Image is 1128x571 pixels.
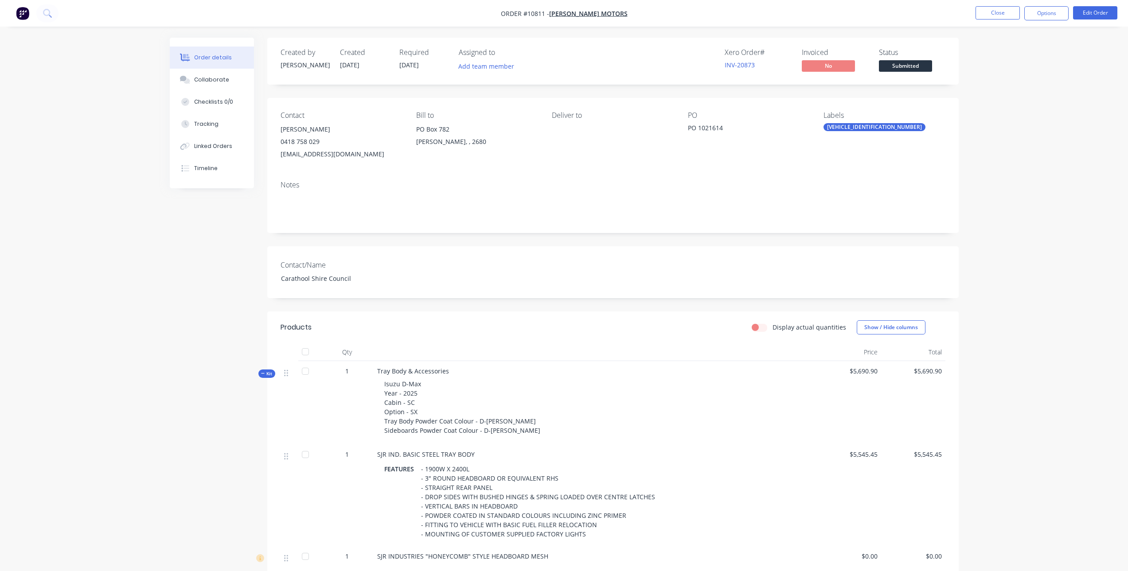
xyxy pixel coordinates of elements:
button: Close [976,6,1020,19]
button: Linked Orders [170,135,254,157]
button: Collaborate [170,69,254,91]
div: [VEHICLE_IDENTIFICATION_NUMBER] [824,123,925,131]
div: [PERSON_NAME] [281,123,402,136]
div: Timeline [194,164,218,172]
div: Created [340,48,389,57]
div: [PERSON_NAME]0418 758 029[EMAIL_ADDRESS][DOMAIN_NAME] [281,123,402,160]
div: Linked Orders [194,142,232,150]
div: Kit [258,369,275,378]
div: Contact [281,111,402,120]
div: Checklists 0/0 [194,98,233,106]
span: Kit [261,370,273,377]
span: SJR IND. BASIC STEEL TRAY BODY [377,450,475,458]
span: $0.00 [885,552,942,561]
button: Timeline [170,157,254,179]
button: Edit Order [1073,6,1117,19]
div: Status [879,48,945,57]
button: Order details [170,47,254,69]
div: [PERSON_NAME] [281,60,329,70]
div: Xero Order # [725,48,791,57]
div: Assigned to [459,48,547,57]
label: Display actual quantities [773,322,846,332]
div: PO [688,111,809,120]
div: [EMAIL_ADDRESS][DOMAIN_NAME] [281,148,402,160]
div: PO 1021614 [688,123,799,136]
button: Show / Hide columns [857,320,925,334]
img: Factory [16,7,29,20]
span: Tray Body & Accessories [377,367,449,375]
button: Options [1024,6,1069,20]
span: 1 [345,366,349,376]
span: [DATE] [340,61,359,69]
div: Deliver to [552,111,673,120]
span: Submitted [879,60,932,71]
div: PO Box 782[PERSON_NAME], , 2680 [416,123,538,151]
div: Tracking [194,120,219,128]
span: SJR INDUSTRIES "HONEYCOMB" STYLE HEADBOARD MESH [377,552,548,560]
button: Tracking [170,113,254,135]
div: Products [281,322,312,333]
span: No [802,60,855,71]
button: Checklists 0/0 [170,91,254,113]
label: Contact/Name [281,260,391,270]
div: Notes [281,181,945,189]
span: Isuzu D-Max Year - 2025 Cabin - SC Option - SX Tray Body Powder Coat Colour - D-[PERSON_NAME] Sid... [384,380,540,435]
div: Required [399,48,448,57]
div: Labels [824,111,945,120]
span: 1 [345,552,349,561]
div: [PERSON_NAME], , 2680 [416,136,538,148]
div: Collaborate [194,76,229,84]
div: Invoiced [802,48,868,57]
div: FEATURES [384,462,418,475]
span: $5,690.90 [885,366,942,376]
div: Total [881,343,945,361]
span: $5,690.90 [820,366,878,376]
div: Bill to [416,111,538,120]
div: Order details [194,54,232,62]
span: $5,545.45 [885,450,942,459]
div: Qty [320,343,374,361]
button: Submitted [879,60,932,74]
span: $5,545.45 [820,450,878,459]
span: [DATE] [399,61,419,69]
a: INV-20873 [725,61,755,69]
div: - 1900W X 2400L - 3" ROUND HEADBOARD OR EQUIVALENT RHS - STRAIGHT REAR PANEL - DROP SIDES WITH BU... [418,462,659,540]
button: Add team member [453,60,519,72]
div: 0418 758 029 [281,136,402,148]
a: [PERSON_NAME] Motors [549,9,628,18]
div: Price [817,343,881,361]
span: $0.00 [820,552,878,561]
div: Carathool Shire Council [274,272,385,285]
div: PO Box 782 [416,123,538,136]
button: Add team member [459,60,519,72]
span: 1 [345,450,349,459]
div: Created by [281,48,329,57]
span: Order #10811 - [501,9,549,18]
